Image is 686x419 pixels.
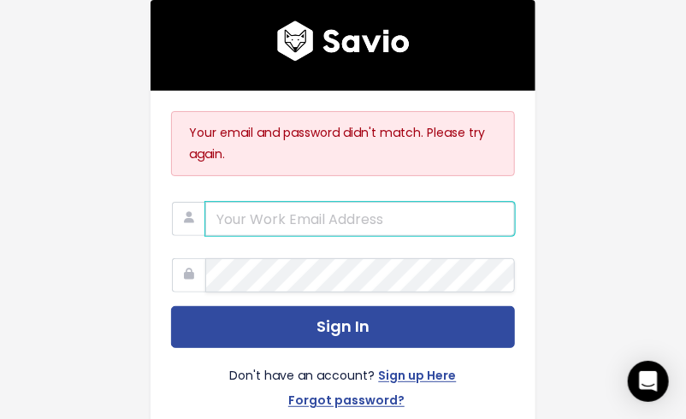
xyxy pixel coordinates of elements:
button: Sign In [171,306,515,348]
img: logo600x187.a314fd40982d.png [277,21,410,62]
a: Forgot password? [288,390,405,415]
input: Your Work Email Address [205,202,515,236]
p: Your email and password didn't match. Please try again. [189,122,497,165]
div: Open Intercom Messenger [628,361,669,402]
div: Don't have an account? [171,348,515,415]
a: Sign up Here [379,365,457,390]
